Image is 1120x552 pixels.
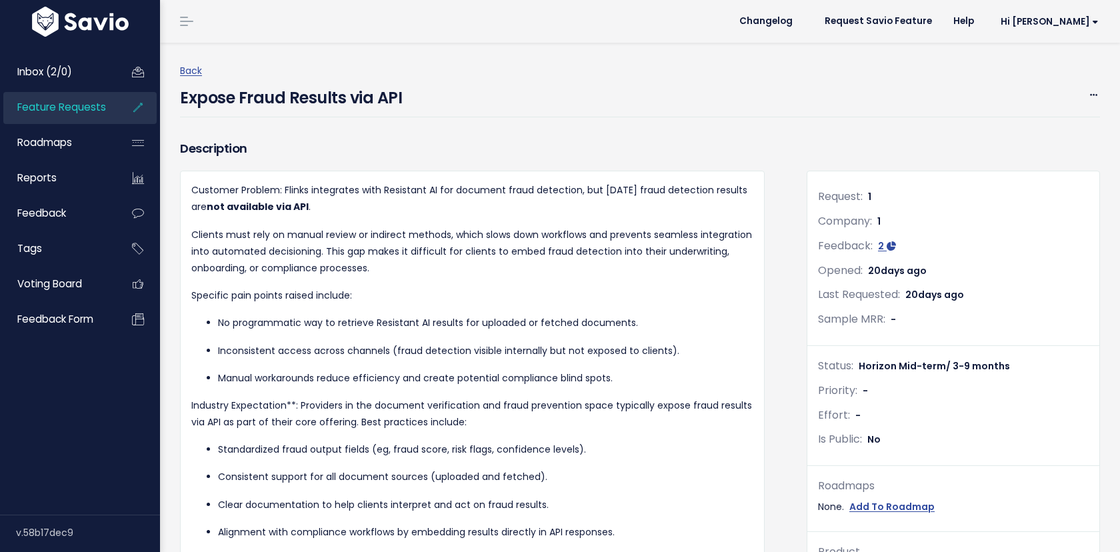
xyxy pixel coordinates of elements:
[1001,17,1099,27] span: Hi [PERSON_NAME]
[855,409,861,422] span: -
[863,384,868,397] span: -
[739,17,793,26] span: Changelog
[818,407,850,423] span: Effort:
[905,288,964,301] span: 20
[218,524,753,541] p: Alignment with compliance workflows by embedding results directly in API responses.
[3,163,111,193] a: Reports
[877,215,881,228] span: 1
[818,287,900,302] span: Last Requested:
[17,135,72,149] span: Roadmaps
[207,200,309,213] strong: not available via API
[818,477,1089,496] div: Roadmaps
[891,313,896,326] span: -
[818,383,857,398] span: Priority:
[818,189,863,204] span: Request:
[3,127,111,158] a: Roadmaps
[818,213,872,229] span: Company:
[849,499,935,515] a: Add To Roadmap
[17,241,42,255] span: Tags
[17,277,82,291] span: Voting Board
[17,206,66,220] span: Feedback
[881,264,927,277] span: days ago
[859,359,1010,373] span: Horizon Mid-term/ 3-9 months
[191,397,753,431] p: Industry Expectation**: Providers in the document verification and fraud prevention space typical...
[218,370,753,387] p: Manual workarounds reduce efficiency and create potential compliance blind spots.
[180,79,402,110] h4: Expose Fraud Results via API
[3,233,111,264] a: Tags
[180,139,765,158] h3: Description
[17,171,57,185] span: Reports
[818,499,1089,515] div: None.
[878,239,896,253] a: 2
[818,263,863,278] span: Opened:
[191,182,753,215] p: Customer Problem: Flinks integrates with Resistant AI for document fraud detection, but [DATE] fr...
[17,100,106,114] span: Feature Requests
[818,431,862,447] span: Is Public:
[3,92,111,123] a: Feature Requests
[818,238,873,253] span: Feedback:
[918,288,964,301] span: days ago
[878,239,884,253] span: 2
[180,64,202,77] a: Back
[3,198,111,229] a: Feedback
[16,515,160,550] div: v.58b17dec9
[868,190,871,203] span: 1
[191,287,753,304] p: Specific pain points raised include:
[3,57,111,87] a: Inbox (2/0)
[818,358,853,373] span: Status:
[218,315,753,331] p: No programmatic way to retrieve Resistant AI results for uploaded or fetched documents.
[3,304,111,335] a: Feedback form
[17,312,93,326] span: Feedback form
[218,497,753,513] p: Clear documentation to help clients interpret and act on fraud results.
[867,433,881,446] span: No
[868,264,927,277] span: 20
[191,227,753,277] p: Clients must rely on manual review or indirect methods, which slows down workflows and prevents s...
[814,11,943,31] a: Request Savio Feature
[943,11,985,31] a: Help
[3,269,111,299] a: Voting Board
[818,311,885,327] span: Sample MRR:
[29,7,132,37] img: logo-white.9d6f32f41409.svg
[218,441,753,458] p: Standardized fraud output fields (eg, fraud score, risk flags, confidence levels).
[985,11,1109,32] a: Hi [PERSON_NAME]
[17,65,72,79] span: Inbox (2/0)
[218,343,753,359] p: Inconsistent access across channels (fraud detection visible internally but not exposed to clients).
[218,469,753,485] p: Consistent support for all document sources (uploaded and fetched).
